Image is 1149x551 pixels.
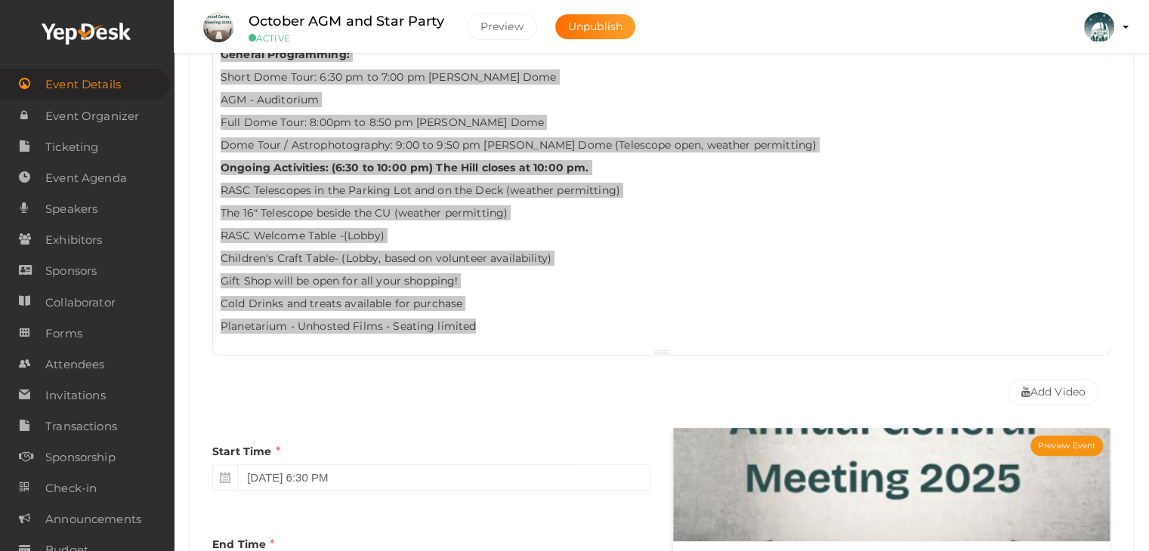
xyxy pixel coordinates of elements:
[45,473,97,503] span: Check-in
[45,504,141,534] span: Announcements
[221,319,1102,334] p: Planetarium - Unhosted Films - Seating limited
[467,14,537,40] button: Preview
[221,228,1102,243] p: RASC Welcome Table -(Lobby)
[45,132,98,162] span: Ticketing
[221,161,588,174] b: Ongoing Activities: (6:30 to 10:00 pm) The Hill closes at 10:00 pm.
[221,251,1102,266] p: Children's Craft Table- (Lobby, based on volunteer availability)
[45,194,97,224] span: Speakers
[45,349,104,380] span: Attendees
[568,20,622,33] span: Unpublish
[249,32,444,44] small: ACTIVE
[1030,436,1103,456] button: Preview Event
[221,205,1102,220] p: The 16" Telescope beside the CU (weather permitting)
[45,225,102,255] span: Exhibitors
[45,163,127,193] span: Event Agenda
[1008,379,1099,405] button: Add Video
[45,319,82,349] span: Forms
[45,288,116,318] span: Collaborator
[221,137,1102,152] p: Dome Tour / Astrophotography: 9:00 to 9:50 pm [PERSON_NAME] Dome (Telescope open, weather permitt...
[45,442,116,473] span: Sponsorship
[555,14,635,39] button: Unpublish
[221,183,1102,198] p: RASC Telescopes in the Parking Lot and on the Deck (weather permitting)
[212,443,280,460] label: Start Time
[221,48,350,61] b: General Programming:
[1084,12,1114,42] img: KH323LD6_small.jpeg
[45,411,117,442] span: Transactions
[221,115,1102,130] p: Full Dome Tour: 8:00pm to 8:50 pm [PERSON_NAME] Dome
[221,296,1102,311] p: Cold Drinks and treats available for purchase
[45,380,106,411] span: Invitations
[221,92,1102,107] p: AGM - Auditorium
[221,69,1102,85] p: Short Dome Tour: 6:30 pm to 7:00 pm [PERSON_NAME] Dome
[203,12,233,42] img: BGUYS01D_small.jpeg
[45,69,121,100] span: Event Details
[221,273,1102,288] p: Gift Shop will be open for all your shopping!
[45,101,139,131] span: Event Organizer
[45,256,97,286] span: Sponsors
[249,11,444,32] label: October AGM and Star Party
